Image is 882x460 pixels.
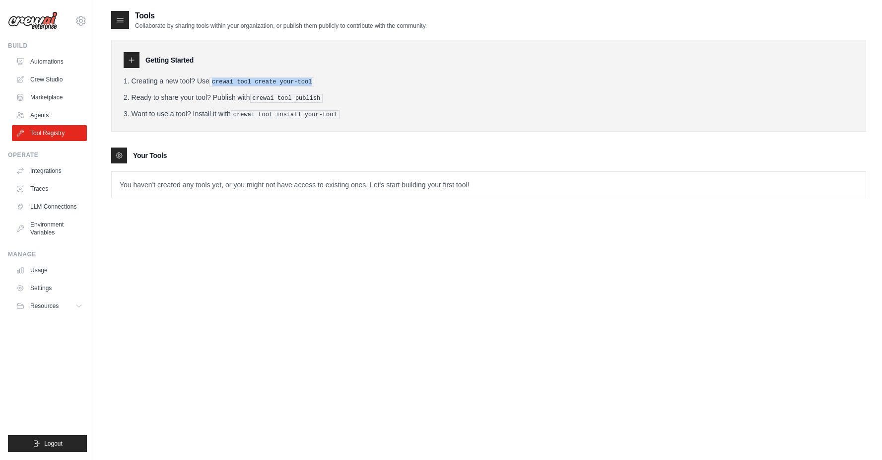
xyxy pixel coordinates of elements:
[12,54,87,70] a: Automations
[135,10,427,22] h2: Tools
[209,77,315,86] pre: crewai tool create your-tool
[145,55,194,65] h3: Getting Started
[12,298,87,314] button: Resources
[135,22,427,30] p: Collaborate by sharing tools within your organization, or publish them publicly to contribute wit...
[133,151,167,160] h3: Your Tools
[124,109,854,119] li: Want to use a tool? Install it with
[8,435,87,452] button: Logout
[12,125,87,141] a: Tool Registry
[12,280,87,296] a: Settings
[12,89,87,105] a: Marketplace
[12,262,87,278] a: Usage
[12,72,87,87] a: Crew Studio
[12,163,87,179] a: Integrations
[12,107,87,123] a: Agents
[112,172,866,198] p: You haven't created any tools yet, or you might not have access to existing ones. Let's start bui...
[8,250,87,258] div: Manage
[8,151,87,159] div: Operate
[12,217,87,240] a: Environment Variables
[30,302,59,310] span: Resources
[124,92,854,103] li: Ready to share your tool? Publish with
[12,199,87,215] a: LLM Connections
[8,11,58,30] img: Logo
[12,181,87,197] a: Traces
[250,94,323,103] pre: crewai tool publish
[8,42,87,50] div: Build
[124,76,854,86] li: Creating a new tool? Use
[231,110,339,119] pre: crewai tool install your-tool
[44,440,63,448] span: Logout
